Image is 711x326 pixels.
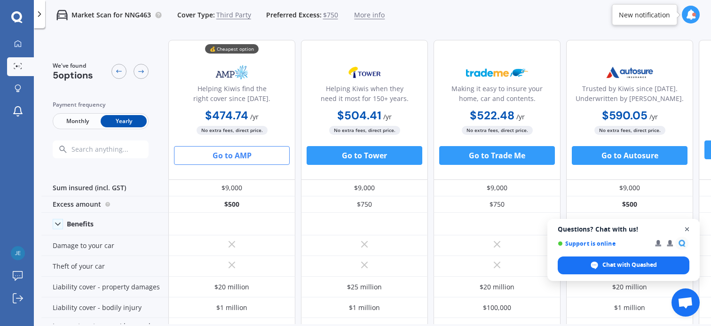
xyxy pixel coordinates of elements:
div: $1 million [614,303,645,312]
div: Chat with Quashed [558,256,689,274]
img: Trademe.webp [466,61,528,84]
div: Trusted by Kiwis since [DATE]. Underwritten by [PERSON_NAME]. [574,84,685,107]
div: Sum insured (incl. GST) [41,180,168,196]
div: $9,000 [434,180,561,196]
div: $100,000 [483,303,511,312]
b: $504.41 [337,108,381,123]
span: / yr [383,112,392,121]
span: $750 [323,10,338,20]
span: Support is online [558,240,648,247]
span: Chat with Quashed [602,261,657,269]
div: $500 [566,196,693,213]
div: $20 million [214,282,249,292]
span: Preferred Excess: [266,10,322,20]
b: $590.05 [602,108,648,123]
img: Autosure.webp [599,61,661,84]
div: Theft of your car [41,256,168,277]
b: $474.74 [205,108,248,123]
div: $9,000 [566,180,693,196]
div: $9,000 [301,180,428,196]
span: No extra fees, direct price. [197,126,268,135]
span: More info [354,10,385,20]
div: 💰 Cheapest option [205,44,259,54]
div: $500 [168,196,295,213]
div: $9,000 [168,180,295,196]
img: car.f15378c7a67c060ca3f3.svg [56,9,68,21]
span: / yr [250,112,259,121]
div: $20 million [480,282,514,292]
img: Tower.webp [333,61,395,84]
div: Excess amount [41,196,168,213]
div: Liability cover - bodily injury [41,297,168,318]
img: AMP.webp [201,61,263,84]
button: Go to Trade Me [439,146,555,165]
p: Market Scan for NNG463 [71,10,151,20]
span: No extra fees, direct price. [594,126,665,135]
div: New notification [619,10,670,19]
input: Search anything... [71,145,167,154]
button: Go to Tower [307,146,422,165]
span: We've found [53,62,93,70]
b: $522.48 [470,108,514,123]
span: Cover Type: [177,10,215,20]
div: Damage to your car [41,235,168,256]
span: 5 options [53,69,93,81]
div: $20 million [612,282,647,292]
div: Making it easy to insure your home, car and contents. [442,84,553,107]
div: $1 million [216,303,247,312]
span: No extra fees, direct price. [329,126,400,135]
span: No extra fees, direct price. [462,126,533,135]
span: Questions? Chat with us! [558,225,689,233]
button: Go to AMP [174,146,290,165]
div: Benefits [67,220,94,228]
span: Monthly [55,115,101,127]
div: Liability cover - property damages [41,277,168,297]
div: $1 million [349,303,380,312]
div: Helping Kiwis find the right cover since [DATE]. [176,84,287,107]
div: Payment frequency [53,100,149,109]
span: / yr [516,112,525,121]
div: $750 [434,196,561,213]
img: 748073caaa7e6a23de3ad6140c41cd40 [11,246,25,260]
button: Go to Autosure [572,146,687,165]
div: $750 [301,196,428,213]
div: Open chat [671,288,700,317]
div: Helping Kiwis when they need it most for 150+ years. [309,84,420,107]
span: Yearly [101,115,147,127]
span: Third Party [216,10,251,20]
span: Close chat [681,224,693,235]
div: $25 million [347,282,382,292]
span: / yr [649,112,658,121]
